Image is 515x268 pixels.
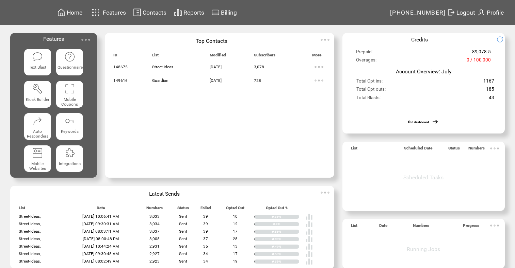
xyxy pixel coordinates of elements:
span: 149616 [113,78,128,83]
span: List [351,223,357,231]
span: Numbers [413,223,429,231]
span: 39 [203,214,208,219]
span: [PHONE_NUMBER] [390,9,446,16]
span: Sent [179,214,187,219]
a: Features [89,6,127,19]
span: List [152,53,159,60]
a: Kiosk Builder [24,81,51,108]
a: Mobile Websites [24,145,51,172]
span: Questionnaire [58,65,83,70]
img: questionnaire.svg [64,51,75,62]
span: Integrations [59,161,81,166]
span: 3,078 [254,65,264,69]
span: Street-Ideas, [19,214,41,219]
span: 0 / 100,000 [467,57,491,66]
span: [DATE] 08:03:11 AM [82,229,119,234]
span: 3,008 [149,236,160,241]
a: Billing [210,7,238,18]
img: ellypsis.svg [318,33,332,47]
img: creidtcard.svg [211,8,220,17]
span: [DATE] 08:02:49 AM [82,259,119,264]
div: 0.44% [272,245,299,249]
span: Mobile Coupons [61,97,78,107]
span: Opted Out % [266,206,288,213]
span: Street-Ideas, [19,236,41,241]
span: [DATE] [210,78,222,83]
span: Street-Ideas [152,65,173,69]
span: More [312,53,321,60]
a: Profile [476,7,505,18]
span: 148675 [113,65,128,69]
img: text-blast.svg [32,51,43,62]
span: Street-Ideas, [19,229,41,234]
span: 17 [233,229,238,234]
img: features.svg [90,7,102,18]
span: [DATE] [210,65,222,69]
span: Date [379,223,387,231]
a: Auto Responders [24,113,51,140]
a: Keywords [56,113,83,140]
span: Profile [487,9,504,16]
img: poll%20-%20white.svg [305,213,313,220]
span: 3,033 [149,214,160,219]
span: Street-Ideas, [19,259,41,264]
span: Billing [221,9,237,16]
img: poll%20-%20white.svg [305,258,313,265]
span: Running Jobs [407,246,440,252]
div: 0.4% [273,222,299,226]
a: Text Blast [24,49,51,76]
span: 89,078.5 [472,49,491,57]
span: 39 [203,221,208,226]
span: Credits [411,36,428,43]
img: poll%20-%20white.svg [305,220,313,228]
span: 1167 [483,78,494,87]
span: Numbers [146,206,163,213]
span: Guardian [152,78,168,83]
a: Integrations [56,145,83,172]
span: 39 [203,229,208,234]
a: Mobile Coupons [56,81,83,108]
span: [DATE] 09:30:31 AM [82,221,119,226]
span: Account Overview: July [396,68,451,75]
span: Date [97,206,105,213]
a: Reports [173,7,205,18]
span: 35 [203,244,208,249]
span: 19 [233,259,238,264]
img: poll%20-%20white.svg [305,228,313,235]
span: 37 [203,236,208,241]
img: profile.svg [477,8,485,17]
span: [DATE] 08:00:48 PM [83,236,119,241]
span: Progress [463,223,479,231]
span: [DATE] 10:06:41 AM [82,214,119,219]
img: coupons.svg [64,83,75,94]
img: home.svg [57,8,65,17]
span: List [19,206,25,213]
span: Mobile Websites [29,161,46,171]
span: Street-Ideas, [19,251,41,256]
img: poll%20-%20white.svg [305,235,313,243]
span: 34 [203,251,208,256]
img: ellypsis.svg [318,186,332,199]
img: chart.svg [174,8,182,17]
span: Sent [179,229,187,234]
div: 0.93% [272,237,299,241]
span: 13 [233,244,238,249]
img: contacts.svg [133,8,141,17]
img: integrations.svg [64,147,75,158]
span: Keywords [61,129,79,134]
span: 28 [233,236,238,241]
span: Sent [179,251,187,256]
span: Subscribers [254,53,275,60]
a: Contacts [132,7,167,18]
span: Opted Out [226,206,244,213]
span: Features [103,9,126,16]
span: List [351,146,357,154]
span: 17 [233,251,238,256]
img: ellypsis.svg [488,219,501,232]
span: Overages: [356,57,376,66]
span: 43 [489,95,494,103]
a: Logout [446,7,476,18]
span: [DATE] 09:30:48 AM [82,251,119,256]
span: 12 [233,221,238,226]
span: 728 [254,78,261,83]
